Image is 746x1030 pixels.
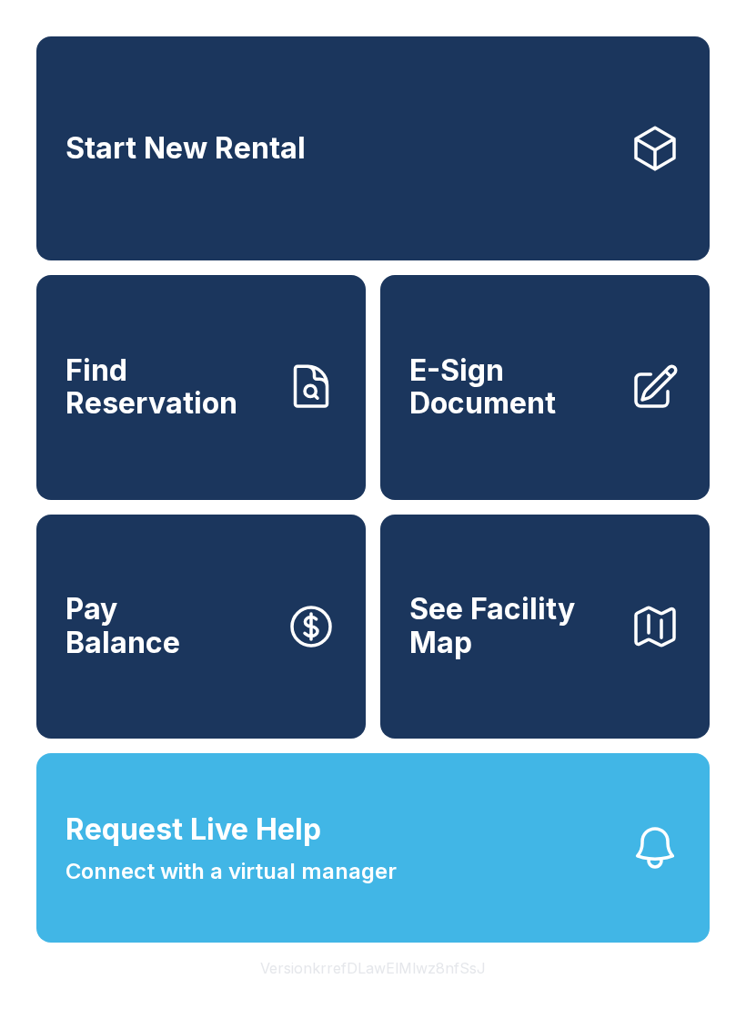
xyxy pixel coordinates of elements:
button: PayBalance [36,515,366,739]
a: E-Sign Document [380,275,710,499]
span: E-Sign Document [409,354,615,421]
button: See Facility Map [380,515,710,739]
span: Find Reservation [66,354,271,421]
span: Pay Balance [66,593,180,659]
span: Request Live Help [66,808,321,852]
a: Find Reservation [36,275,366,499]
span: Start New Rental [66,132,306,166]
span: Connect with a virtual manager [66,855,397,888]
a: Start New Rental [36,36,710,260]
span: See Facility Map [409,593,615,659]
button: Request Live HelpConnect with a virtual manager [36,753,710,943]
button: VersionkrrefDLawElMlwz8nfSsJ [246,943,500,994]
